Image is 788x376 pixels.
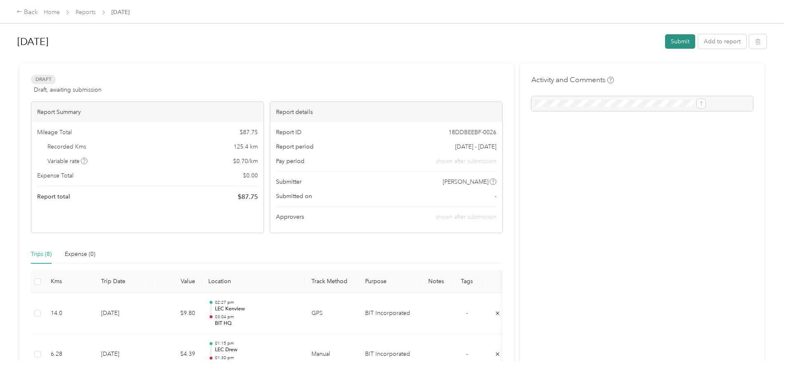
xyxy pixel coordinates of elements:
span: Draft [31,75,56,84]
span: $ 87.75 [238,192,258,202]
span: - [495,192,496,201]
span: Pay period [276,157,304,166]
td: $9.80 [152,293,202,334]
iframe: Everlance-gr Chat Button Frame [742,330,788,376]
td: [DATE] [94,293,152,334]
th: Value [152,270,202,293]
span: Report total [37,192,70,201]
th: Tags [451,270,482,293]
div: Trips (8) [31,250,52,259]
p: 01:15 pm [215,341,298,346]
p: LEC Drew [215,346,298,354]
span: Report ID [276,128,302,137]
span: Expense Total [37,171,73,180]
span: $ 0.70 / km [233,157,258,166]
span: [DATE] [111,8,130,17]
a: Home [44,9,60,16]
span: Approvers [276,213,304,221]
td: 6.28 [44,334,94,375]
p: BIT HQ [215,320,298,327]
span: Submitter [276,177,302,186]
span: [PERSON_NAME] [443,177,488,186]
th: Notes [420,270,451,293]
p: 02:27 pm [215,300,298,305]
span: Submitted on [276,192,312,201]
span: 125.4 km [234,142,258,151]
p: LEC Kenview [215,361,298,368]
button: Add to report [698,34,746,49]
span: Report period [276,142,314,151]
th: Track Method [305,270,359,293]
button: Submit [665,34,695,49]
span: Recorded Kms [47,142,86,151]
th: Location [202,270,305,293]
p: 03:04 pm [215,314,298,320]
td: [DATE] [94,334,152,375]
td: BIT Incorporated [359,293,420,334]
span: [DATE] - [DATE] [455,142,496,151]
td: 14.0 [44,293,94,334]
th: Kms [44,270,94,293]
td: $4.39 [152,334,202,375]
div: Report Summary [31,102,264,122]
span: Mileage Total [37,128,72,137]
div: Back [17,7,38,17]
span: Draft, awaiting submission [34,85,101,94]
td: BIT Incorporated [359,334,420,375]
span: shown after submission [436,157,496,166]
p: 01:30 pm [215,355,298,361]
h4: Activity and Comments [531,75,614,85]
td: GPS [305,293,359,334]
span: shown after submission [436,213,496,220]
span: - [466,350,468,357]
th: Trip Date [94,270,152,293]
th: Purpose [359,270,420,293]
span: $ 0.00 [243,171,258,180]
p: LEC Kenview [215,305,298,313]
div: Expense (0) [65,250,95,259]
h1: Sep 2025 [17,32,659,52]
span: 18DDBEEBF-0026 [448,128,496,137]
a: Reports [75,9,96,16]
span: - [466,310,468,317]
span: $ 87.75 [240,128,258,137]
span: Variable rate [47,157,88,166]
div: Report details [270,102,503,122]
td: Manual [305,334,359,375]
